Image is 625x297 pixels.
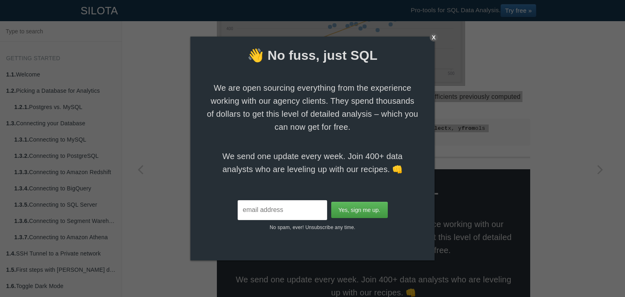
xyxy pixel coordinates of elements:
span: 👋 No fuss, just SQL [190,46,435,65]
span: We are open sourcing everything from the experience working with our agency clients. They spend t... [207,81,418,133]
input: Yes, sign me up. [331,202,388,218]
div: X [430,33,438,41]
input: email address [238,200,327,220]
span: We send one update every week. Join 400+ data analysts who are leveling up with our recipes. 👊 [207,150,418,176]
p: No spam, ever! Unsubscribe any time. [190,220,435,231]
iframe: Drift Widget Chat Controller [584,256,615,287]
